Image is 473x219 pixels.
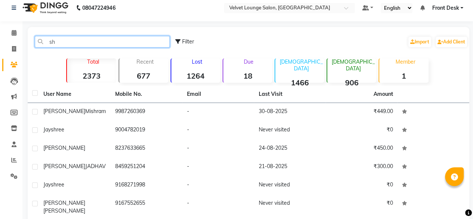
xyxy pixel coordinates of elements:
p: Due [225,58,272,65]
span: [PERSON_NAME] [43,207,85,214]
span: mishram [85,108,106,115]
td: ₹0 [326,121,397,140]
p: [DEMOGRAPHIC_DATA] [330,58,376,72]
span: Front Desk [432,4,459,12]
td: - [182,103,254,121]
strong: 2373 [67,71,116,80]
strong: 1264 [171,71,220,80]
strong: 1 [379,71,428,80]
span: [PERSON_NAME] [43,108,85,115]
th: User Name [39,86,111,103]
td: ₹449.00 [326,103,397,121]
p: Total [70,58,116,65]
span: jayshree [43,181,64,188]
span: [PERSON_NAME] [43,145,85,151]
th: Mobile No. [111,86,182,103]
td: 21-08-2025 [254,158,326,176]
td: 8237633665 [111,140,182,158]
td: ₹450.00 [326,140,397,158]
input: Search by Name/Mobile/Email/Code [35,36,170,48]
span: [PERSON_NAME] [43,163,85,170]
a: Import [408,37,431,47]
td: 9168271998 [111,176,182,195]
strong: 18 [223,71,272,80]
p: Recent [122,58,168,65]
span: Filter [182,38,194,45]
th: Email [182,86,254,103]
td: - [182,176,254,195]
p: Member [382,58,428,65]
strong: 677 [119,71,168,80]
td: 9987260369 [111,103,182,121]
td: 24-08-2025 [254,140,326,158]
th: Amount [369,86,397,103]
td: ₹0 [326,176,397,195]
td: 8459251204 [111,158,182,176]
td: - [182,140,254,158]
p: [DEMOGRAPHIC_DATA] [278,58,324,72]
td: Never visited [254,121,326,140]
td: ₹300.00 [326,158,397,176]
td: - [182,158,254,176]
p: Lost [174,58,220,65]
td: 9004782019 [111,121,182,140]
td: Never visited [254,176,326,195]
strong: 906 [327,78,376,87]
a: Add Client [436,37,467,47]
span: [PERSON_NAME] [43,200,85,206]
strong: 1466 [275,78,324,87]
span: JADHAV [85,163,106,170]
th: Last Visit [254,86,326,103]
td: 30-08-2025 [254,103,326,121]
span: jayshree [43,126,64,133]
td: - [182,121,254,140]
